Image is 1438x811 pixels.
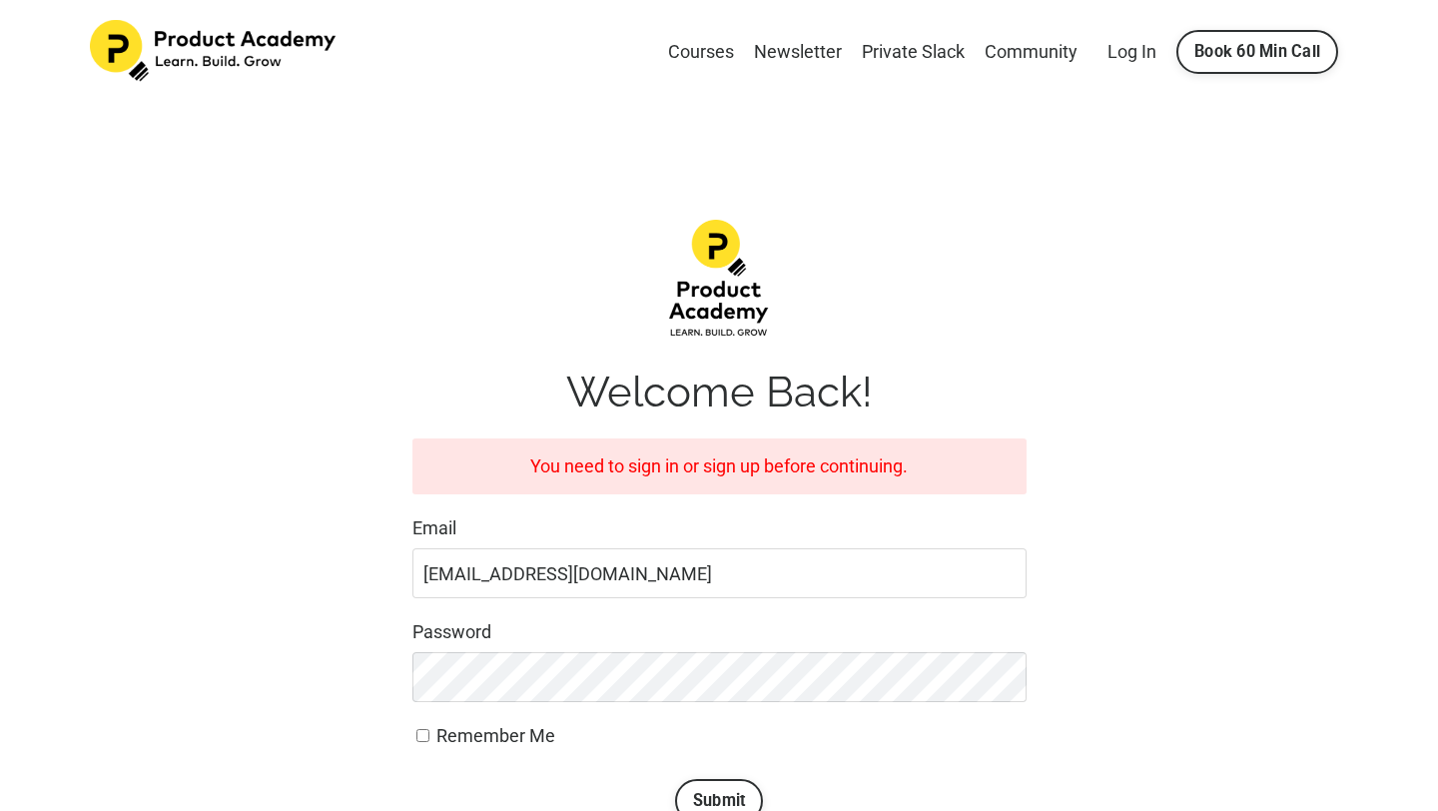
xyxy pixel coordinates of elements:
h1: Welcome Back! [412,368,1027,417]
label: Email [412,514,1027,543]
input: Remember Me [416,729,429,742]
a: Community [985,38,1078,67]
label: Password [412,618,1027,647]
img: Product Academy Logo [90,20,340,82]
a: Book 60 Min Call [1176,30,1338,74]
a: Courses [668,38,734,67]
span: Remember Me [436,725,555,746]
a: Log In [1107,41,1156,62]
a: Private Slack [862,38,965,67]
img: d1483da-12f4-ea7b-dcde-4e4ae1a68fea_Product-academy-02.png [669,220,769,339]
a: Newsletter [754,38,842,67]
div: You need to sign in or sign up before continuing. [412,438,1027,495]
